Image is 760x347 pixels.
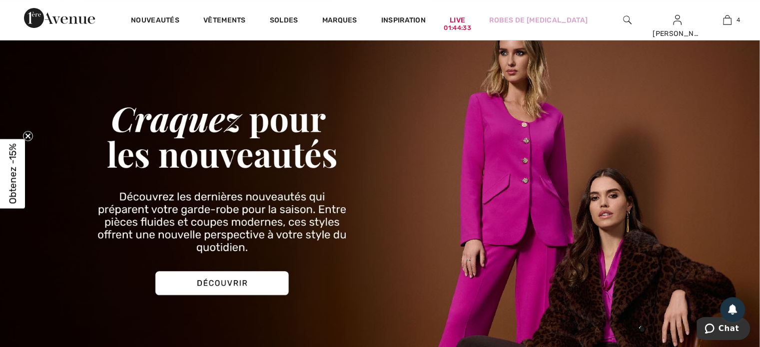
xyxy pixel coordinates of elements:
[737,15,740,24] span: 4
[723,14,732,26] img: Mon panier
[24,8,95,28] img: 1ère Avenue
[444,23,471,33] div: 01:44:33
[322,16,357,26] a: Marques
[7,143,18,204] span: Obtenez -15%
[703,14,752,26] a: 4
[381,16,426,26] span: Inspiration
[131,16,179,26] a: Nouveautés
[673,14,682,26] img: Mes infos
[23,131,33,141] button: Close teaser
[450,15,465,25] a: Live01:44:33
[623,14,632,26] img: recherche
[489,15,588,25] a: Robes de [MEDICAL_DATA]
[653,28,702,39] div: [PERSON_NAME]
[697,317,750,342] iframe: Ouvre un widget dans lequel vous pouvez chatter avec l’un de nos agents
[673,15,682,24] a: Se connecter
[203,16,246,26] a: Vêtements
[270,16,298,26] a: Soldes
